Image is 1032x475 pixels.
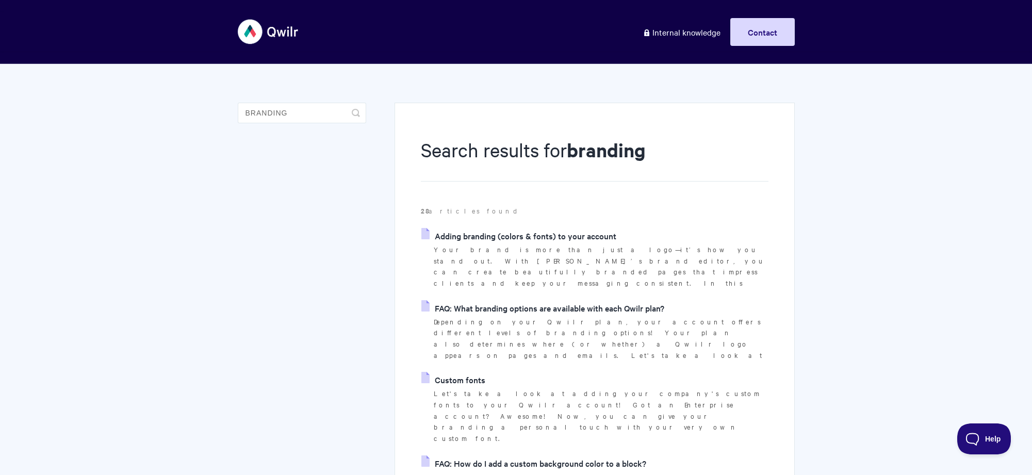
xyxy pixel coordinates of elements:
a: FAQ: What branding options are available with each Qwilr plan? [421,300,664,316]
p: Let's take a look at adding your company's custom fonts to your Qwilr account! Got an Enterprise ... [434,388,768,444]
strong: 28 [421,206,429,216]
a: Internal knowledge [635,18,728,46]
input: Search [238,103,366,123]
strong: branding [567,137,646,162]
p: Your brand is more than just a logo—it’s how you stand out. With [PERSON_NAME]’s brand editor, yo... [434,244,768,289]
p: articles found [421,205,768,217]
a: Custom fonts [421,372,485,387]
p: Depending on your Qwilr plan, your account offers different levels of branding options! Your plan... [434,316,768,361]
iframe: Toggle Customer Support [957,423,1011,454]
img: Qwilr Help Center [238,12,299,51]
a: FAQ: How do I add a custom background color to a block? [421,455,646,471]
a: Contact [730,18,795,46]
a: Adding branding (colors & fonts) to your account [421,228,616,243]
h1: Search results for [421,137,768,182]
